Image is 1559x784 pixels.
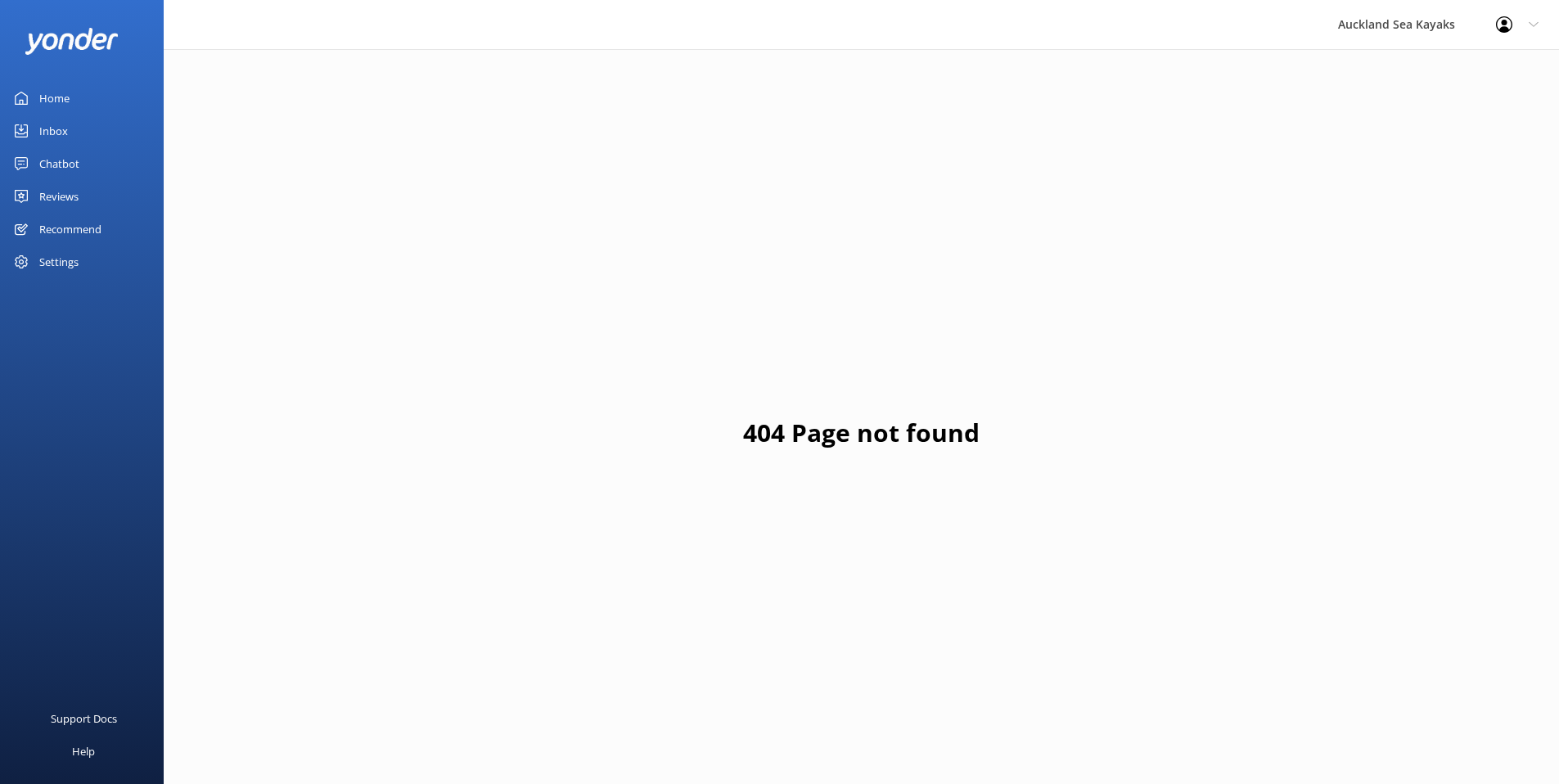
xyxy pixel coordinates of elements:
[39,213,101,246] div: Recommend
[39,180,79,213] div: Reviews
[25,28,119,55] img: yonder-white-logo.png
[72,735,95,768] div: Help
[51,702,117,735] div: Support Docs
[39,246,79,278] div: Settings
[39,115,68,147] div: Inbox
[39,82,70,115] div: Home
[743,413,980,453] h1: 404 Page not found
[39,147,79,180] div: Chatbot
